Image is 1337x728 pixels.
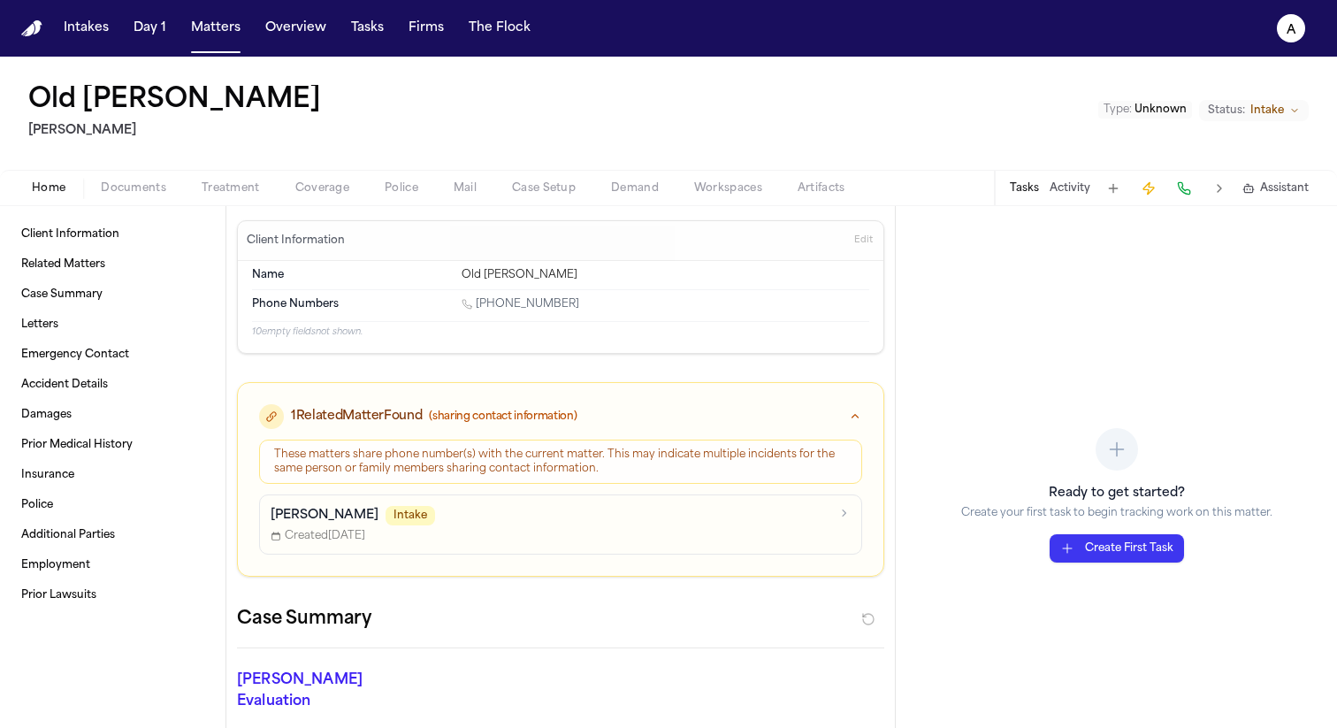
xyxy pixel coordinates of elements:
span: Demand [611,181,659,195]
a: Insurance [14,461,211,489]
a: Prior Medical History [14,431,211,459]
a: Letters [14,310,211,339]
p: [PERSON_NAME] Evaluation [237,670,439,712]
button: Add Task [1101,176,1126,201]
h3: Client Information [243,234,348,248]
p: 10 empty fields not shown. [252,326,869,339]
span: Assistant [1260,181,1309,195]
a: [PERSON_NAME]IntakeCreated[DATE] [259,494,862,555]
button: Tasks [1010,181,1039,195]
button: Edit matter name [28,85,321,117]
button: Firms [401,12,451,44]
button: Make a Call [1172,176,1196,201]
a: Related Matters [14,250,211,279]
button: Overview [258,12,333,44]
a: Employment [14,551,211,579]
span: Artifacts [798,181,845,195]
div: These matters share phone number(s) with the current matter. This may indicate multiple incidents... [274,448,847,476]
img: Finch Logo [21,20,42,37]
a: Home [21,20,42,37]
a: Call 1 (907) 323-5732 [462,297,579,311]
a: Prior Lawsuits [14,581,211,609]
a: Police [14,491,211,519]
button: Create First Task [1050,534,1184,563]
span: Workspaces [694,181,762,195]
a: Damages [14,401,211,429]
span: Unknown [1135,104,1187,115]
span: Intake [1250,103,1284,118]
a: Accident Details [14,371,211,399]
span: Status: [1208,103,1245,118]
button: The Flock [462,12,538,44]
div: Old [PERSON_NAME] [462,268,869,282]
h2: Case Summary [237,605,371,633]
button: Edit [849,226,878,255]
button: 1RelatedMatterFound(sharing contact information) [238,383,883,440]
a: Additional Parties [14,521,211,549]
button: Intakes [57,12,116,44]
h1: Old [PERSON_NAME] [28,85,321,117]
span: Case Setup [512,181,576,195]
span: Coverage [295,181,349,195]
span: Documents [101,181,166,195]
span: Home [32,181,65,195]
button: Day 1 [126,12,173,44]
p: [PERSON_NAME] [271,507,378,525]
span: Police [385,181,418,195]
a: Emergency Contact [14,341,211,369]
p: Create your first task to begin tracking work on this matter. [961,506,1272,520]
a: Case Summary [14,280,211,309]
button: Matters [184,12,248,44]
a: Client Information [14,220,211,249]
dt: Name [252,268,451,282]
span: (sharing contact information) [429,410,577,424]
span: Intake [386,506,435,525]
span: Mail [454,181,477,195]
span: Created [DATE] [271,529,365,543]
span: Treatment [202,181,260,195]
button: Tasks [344,12,391,44]
button: Create Immediate Task [1136,176,1161,201]
button: Activity [1050,181,1090,195]
span: Edit [854,234,873,247]
button: Assistant [1242,181,1309,195]
button: Edit Type: Unknown [1098,101,1192,119]
h2: [PERSON_NAME] [28,120,328,142]
span: 1 Related Matter Found [291,408,422,425]
button: Change status from Intake [1199,100,1309,121]
h3: Ready to get started? [961,485,1272,502]
span: Type : [1104,104,1132,115]
span: Phone Numbers [252,297,339,311]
